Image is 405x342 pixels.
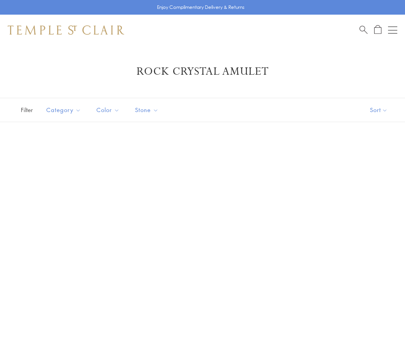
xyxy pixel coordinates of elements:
[8,25,124,35] img: Temple St. Clair
[93,105,125,115] span: Color
[353,98,405,122] button: Show sort by
[91,101,125,119] button: Color
[374,25,381,35] a: Open Shopping Bag
[388,25,397,35] button: Open navigation
[42,105,87,115] span: Category
[19,65,386,79] h1: Rock Crystal Amulet
[129,101,164,119] button: Stone
[40,101,87,119] button: Category
[157,3,245,11] p: Enjoy Complimentary Delivery & Returns
[131,105,164,115] span: Stone
[359,25,368,35] a: Search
